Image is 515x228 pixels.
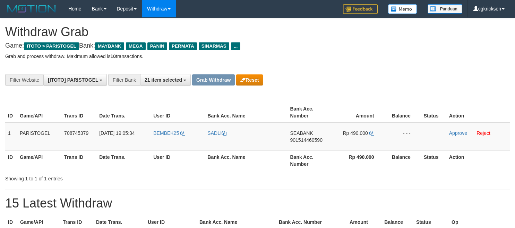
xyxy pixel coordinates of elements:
[205,103,287,122] th: Bank Acc. Name
[17,103,61,122] th: Game/API
[140,74,191,86] button: 21 item selected
[5,172,209,182] div: Showing 1 to 1 of 1 entries
[110,54,116,59] strong: 10
[287,103,332,122] th: Bank Acc. Number
[446,150,510,170] th: Action
[199,42,229,50] span: SINARMAS
[290,130,313,136] span: SEABANK
[343,130,368,136] span: Rp 490.000
[5,74,43,86] div: Filter Website
[290,137,323,143] span: Copy 901514460590 to clipboard
[17,150,61,170] th: Game/API
[192,74,235,85] button: Grab Withdraw
[5,196,510,210] h1: 15 Latest Withdraw
[207,130,226,136] a: SADLI
[5,3,58,14] img: MOTION_logo.png
[231,42,240,50] span: ...
[151,103,205,122] th: User ID
[5,42,510,49] h4: Game: Bank:
[151,150,205,170] th: User ID
[421,150,446,170] th: Status
[95,42,124,50] span: MAYBANK
[145,77,182,83] span: 21 item selected
[385,103,421,122] th: Balance
[99,130,135,136] span: [DATE] 19:05:34
[446,103,510,122] th: Action
[24,42,79,50] span: ITOTO > PARISTOGEL
[153,130,179,136] span: BEMBEK25
[61,103,96,122] th: Trans ID
[388,4,417,14] img: Button%20Memo.svg
[64,130,88,136] span: 708745379
[428,4,462,14] img: panduan.png
[17,122,61,151] td: PARISTOGEL
[153,130,185,136] a: BEMBEK25
[385,122,421,151] td: - - -
[332,103,385,122] th: Amount
[169,42,197,50] span: PERMATA
[5,122,17,151] td: 1
[369,130,374,136] a: Copy 490000 to clipboard
[421,103,446,122] th: Status
[205,150,287,170] th: Bank Acc. Name
[126,42,146,50] span: MEGA
[96,150,151,170] th: Date Trans.
[332,150,385,170] th: Rp 490.000
[449,130,467,136] a: Approve
[5,103,17,122] th: ID
[343,4,378,14] img: Feedback.jpg
[287,150,332,170] th: Bank Acc. Number
[43,74,107,86] button: [ITOTO] PARISTOGEL
[147,42,167,50] span: PANIN
[477,130,490,136] a: Reject
[5,53,510,60] p: Grab and process withdraw. Maximum allowed is transactions.
[48,77,98,83] span: [ITOTO] PARISTOGEL
[61,150,96,170] th: Trans ID
[108,74,140,86] div: Filter Bank
[96,103,151,122] th: Date Trans.
[385,150,421,170] th: Balance
[5,150,17,170] th: ID
[5,25,510,39] h1: Withdraw Grab
[236,74,263,85] button: Reset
